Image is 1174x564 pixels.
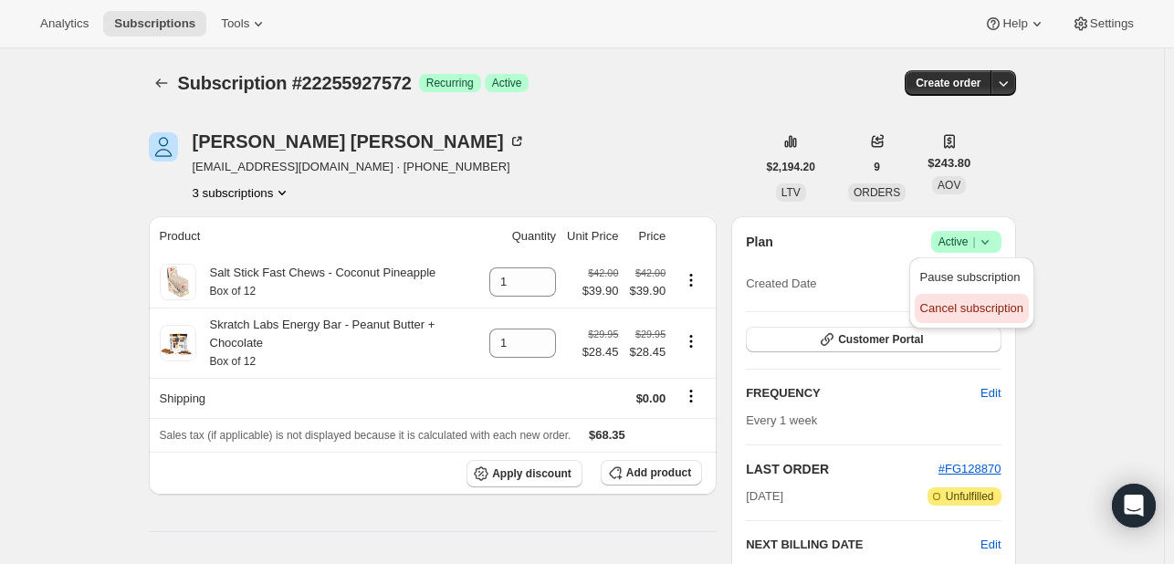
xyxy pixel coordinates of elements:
button: Product actions [676,331,706,351]
span: | [972,235,975,249]
th: Price [624,216,671,256]
span: $28.45 [582,343,619,361]
h2: LAST ORDER [746,460,938,478]
button: Analytics [29,11,100,37]
span: $243.80 [928,154,970,172]
small: Box of 12 [210,355,257,368]
span: Created Date [746,275,816,293]
span: Darlene Watson [149,132,178,162]
th: Product [149,216,485,256]
button: Cancel subscription [915,294,1029,323]
a: #FG128870 [938,462,1001,475]
button: Add product [601,460,702,486]
div: Skratch Labs Energy Bar - Peanut Butter + Chocolate [196,316,479,371]
button: $2,194.20 [756,154,826,180]
span: 9 [874,160,880,174]
button: Shipping actions [676,386,706,406]
button: Create order [905,70,991,96]
small: Box of 12 [210,285,257,298]
button: Product actions [193,183,292,202]
button: Subscriptions [149,70,174,96]
small: $42.00 [588,267,618,278]
span: Add product [626,465,691,480]
button: Product actions [676,270,706,290]
button: Settings [1061,11,1145,37]
th: Unit Price [561,216,624,256]
span: [EMAIL_ADDRESS][DOMAIN_NAME] · [PHONE_NUMBER] [193,158,526,176]
span: Apply discount [492,466,571,481]
span: [DATE] [746,487,783,506]
span: Settings [1090,16,1134,31]
th: Quantity [484,216,561,256]
span: Active [938,233,994,251]
button: Edit [980,536,1001,554]
span: Unfulfilled [946,489,994,504]
img: product img [160,325,196,361]
span: Sales tax (if applicable) is not displayed because it is calculated with each new order. [160,429,571,442]
span: AOV [938,179,960,192]
small: $42.00 [635,267,666,278]
span: $0.00 [636,392,666,405]
span: Pause subscription [920,270,1021,284]
span: $39.90 [629,282,666,300]
span: Customer Portal [838,332,923,347]
button: Tools [210,11,278,37]
span: Edit [980,384,1001,402]
span: Subscriptions [114,16,195,31]
span: Recurring [426,76,474,90]
span: Cancel subscription [920,301,1023,315]
span: $28.45 [629,343,666,361]
button: Pause subscription [915,263,1029,292]
small: $29.95 [588,329,618,339]
span: ORDERS [854,186,900,199]
span: Create order [916,76,980,90]
span: Tools [221,16,249,31]
span: $39.90 [582,282,619,300]
button: 9 [863,154,891,180]
h2: FREQUENCY [746,384,980,402]
span: Every 1 week [746,413,817,427]
button: Customer Portal [746,327,1001,352]
span: Subscription #22255927572 [178,73,412,93]
h2: Plan [746,233,773,251]
div: [PERSON_NAME] [PERSON_NAME] [193,132,526,151]
span: Active [492,76,522,90]
span: Help [1002,16,1027,31]
button: Apply discount [466,460,582,487]
span: $68.35 [589,428,625,442]
img: product img [160,264,196,300]
div: Open Intercom Messenger [1112,484,1156,527]
button: Subscriptions [103,11,206,37]
span: Analytics [40,16,89,31]
span: $2,194.20 [767,160,815,174]
th: Shipping [149,378,485,418]
span: LTV [781,186,801,199]
button: Help [973,11,1056,37]
h2: NEXT BILLING DATE [746,536,980,554]
button: #FG128870 [938,460,1001,478]
div: Salt Stick Fast Chews - Coconut Pineapple [196,264,436,300]
button: Edit [970,379,1012,408]
small: $29.95 [635,329,666,339]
